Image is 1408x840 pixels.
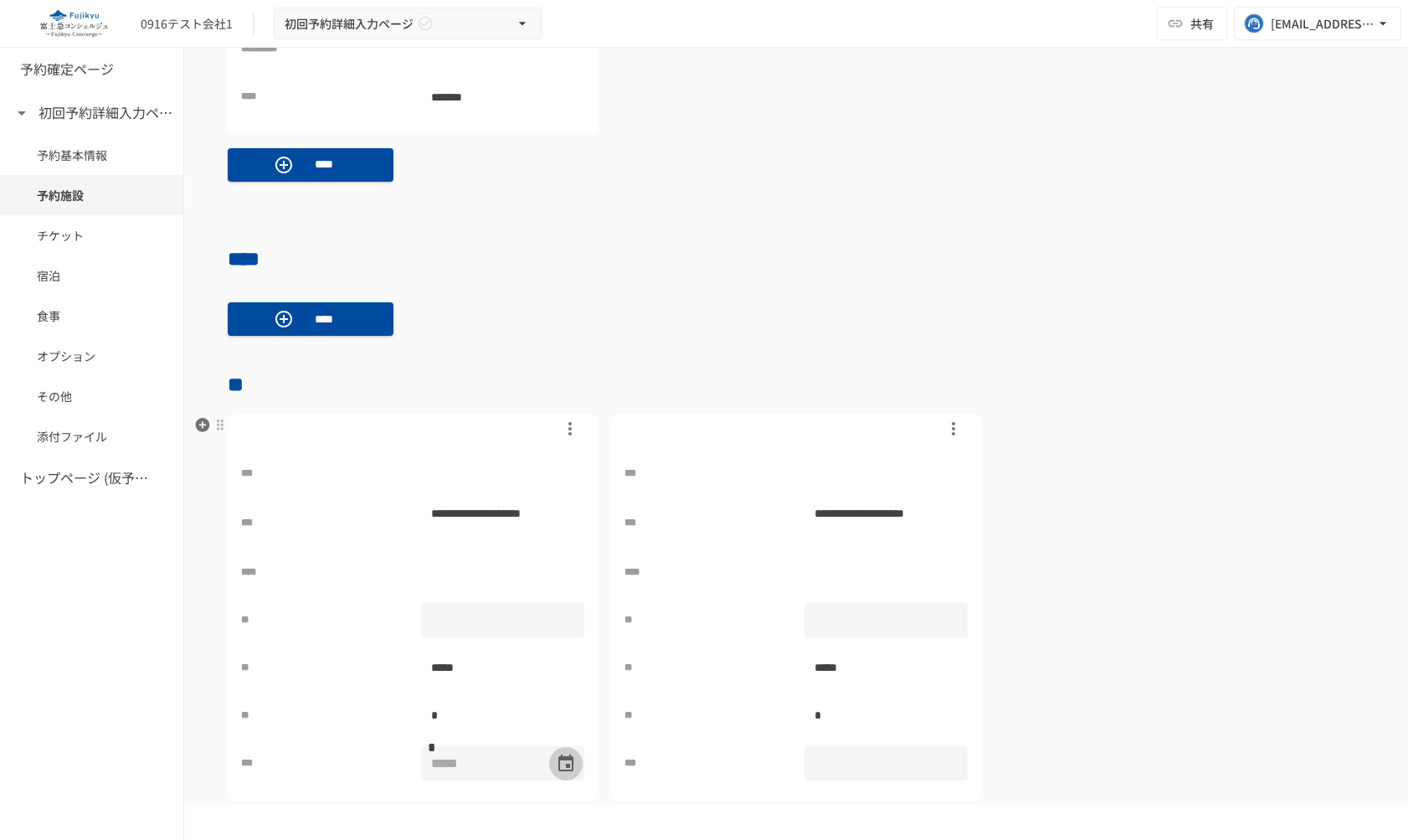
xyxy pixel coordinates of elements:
[141,15,233,33] div: 0916テスト会社1
[37,387,146,405] span: その他
[37,427,146,446] span: 添付ファイル
[37,146,146,164] span: 予約基本情報
[274,8,542,40] button: 初回予約詳細入力ページ
[1157,7,1227,40] button: 共有
[1234,7,1401,40] button: [EMAIL_ADDRESS][DOMAIN_NAME]
[39,102,172,124] h6: 初回予約詳細入力ページ
[37,307,146,325] span: 食事
[37,347,146,365] span: オプション
[1271,13,1375,34] div: [EMAIL_ADDRESS][DOMAIN_NAME]
[37,226,146,245] span: チケット
[549,747,583,781] button: Choose date
[285,13,414,34] span: 初回予約詳細入力ページ
[20,59,114,80] h6: 予約確定ページ
[1190,14,1214,33] span: 共有
[37,266,146,285] span: 宿泊
[37,186,146,204] span: 予約施設
[20,10,127,37] img: eQeGXtYPV2fEKIA3pizDiVdzO5gJTl2ahLbsPaD2E4R
[20,467,154,489] h6: トップページ (仮予約一覧)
